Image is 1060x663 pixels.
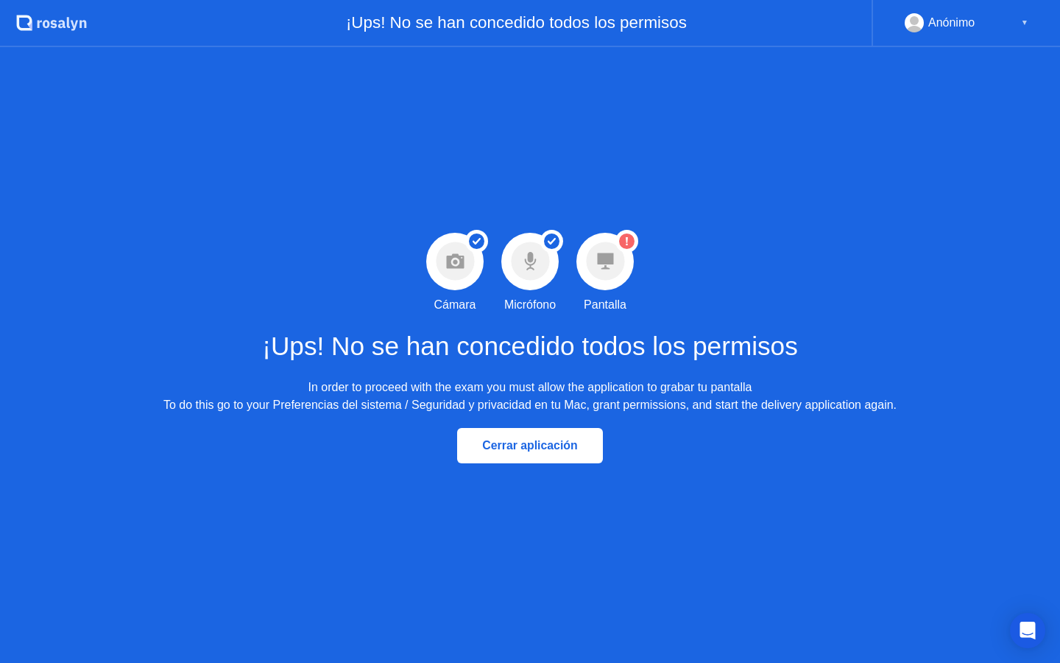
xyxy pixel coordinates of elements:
[434,296,476,314] div: Cámara
[462,439,598,452] div: Cerrar aplicación
[262,327,798,366] h1: ¡Ups! No se han concedido todos los permisos
[584,296,626,314] div: Pantalla
[504,296,556,314] div: Micrófono
[928,13,975,32] div: Anónimo
[1010,613,1045,648] div: Open Intercom Messenger
[163,379,897,414] div: In order to proceed with the exam you must allow the application to grabar tu pantalla To do this...
[1021,13,1028,32] div: ▼
[457,428,602,463] button: Cerrar aplicación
